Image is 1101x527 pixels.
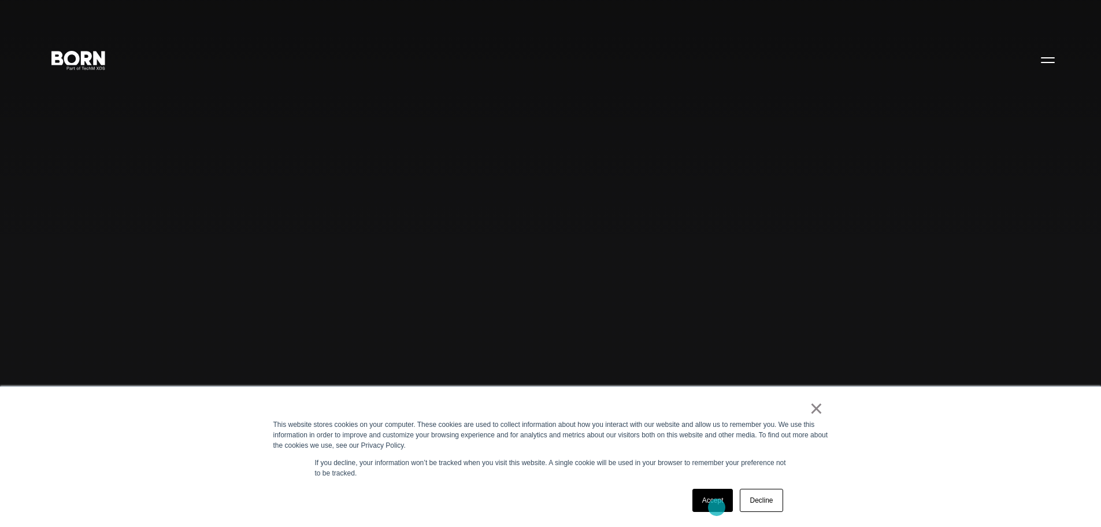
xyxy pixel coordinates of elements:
a: Accept [692,489,733,512]
a: Decline [740,489,783,512]
a: × [810,403,824,414]
p: If you decline, your information won’t be tracked when you visit this website. A single cookie wi... [315,458,787,478]
button: Open [1034,47,1062,72]
div: This website stores cookies on your computer. These cookies are used to collect information about... [273,419,828,451]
